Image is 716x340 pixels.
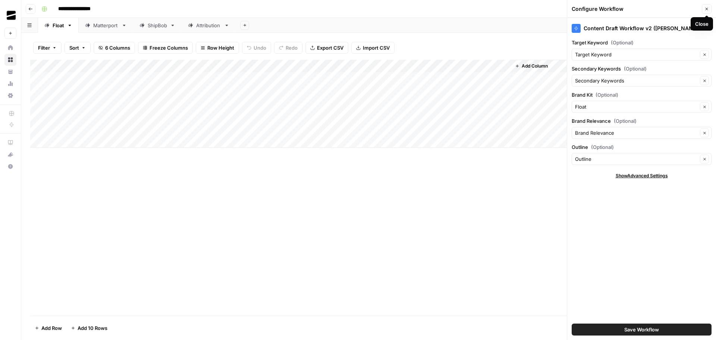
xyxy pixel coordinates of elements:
a: AirOps Academy [4,137,16,149]
button: Row Height [196,42,239,54]
a: Your Data [4,66,16,78]
span: Export CSV [317,44,343,52]
span: Save Workflow [624,326,659,333]
button: Help + Support [4,160,16,172]
a: Home [4,42,16,54]
span: Add 10 Rows [78,324,107,332]
span: Row Height [207,44,234,52]
button: Add Column [512,61,551,71]
input: Target Keyword [575,51,698,58]
span: (Optional) [596,91,618,99]
label: Target Keyword [572,39,712,46]
button: Save Workflow [572,324,712,336]
label: Brand Kit [572,91,712,99]
a: Browse [4,54,16,66]
input: Float [575,103,698,110]
div: Matterport [93,22,119,29]
input: Brand Relevance [575,129,698,137]
span: Add Column [522,63,548,69]
span: (Optional) [614,117,637,125]
img: OGM Logo [4,9,18,22]
a: Attribution [182,18,236,33]
span: (Optional) [591,143,614,151]
span: Import CSV [363,44,390,52]
a: Matterport [79,18,133,33]
span: Redo [286,44,298,52]
button: Add Row [30,322,66,334]
span: (Optional) [624,65,647,72]
input: Outline [575,155,698,163]
span: (Optional) [611,39,634,46]
button: Sort [65,42,91,54]
label: Outline [572,143,712,151]
div: Attribution [196,22,221,29]
div: Float [53,22,64,29]
input: Secondary Keywords [575,77,698,84]
span: Filter [38,44,50,52]
button: Filter [33,42,62,54]
button: Export CSV [305,42,348,54]
div: Close [695,20,709,28]
span: Sort [69,44,79,52]
a: Usage [4,78,16,90]
div: Content Draft Workflow v2 ([PERSON_NAME]) [572,24,712,33]
button: Workspace: OGM [4,6,16,25]
a: Float [38,18,79,33]
span: Add Row [41,324,62,332]
span: 6 Columns [105,44,130,52]
button: 6 Columns [94,42,135,54]
label: Secondary Keywords [572,65,712,72]
span: Freeze Columns [150,44,188,52]
div: What's new? [5,149,16,160]
div: ShipBob [148,22,167,29]
span: Show Advanced Settings [616,172,668,179]
button: Add 10 Rows [66,322,112,334]
label: Brand Relevance [572,117,712,125]
button: Redo [274,42,302,54]
a: Settings [4,90,16,102]
span: Undo [254,44,266,52]
button: What's new? [4,149,16,160]
a: ShipBob [133,18,182,33]
button: Freeze Columns [138,42,193,54]
button: Undo [242,42,271,54]
button: Import CSV [351,42,395,54]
